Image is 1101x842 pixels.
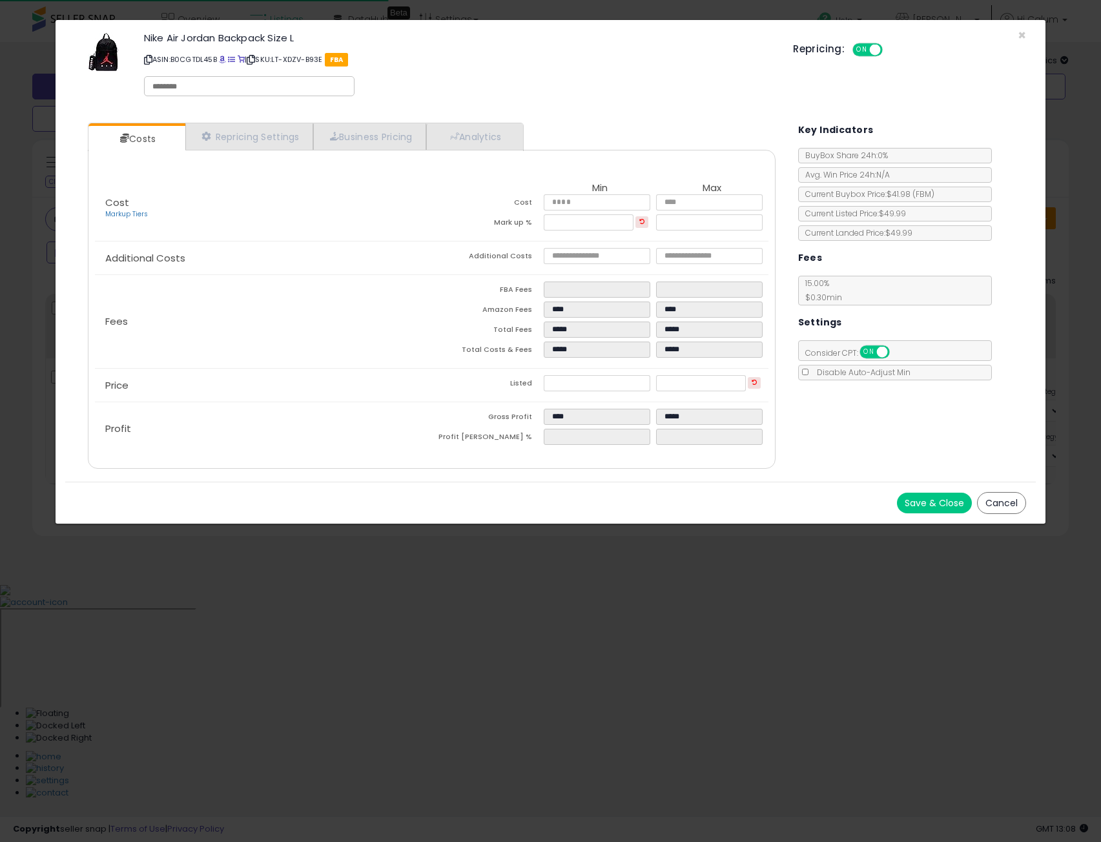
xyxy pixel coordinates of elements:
span: BuyBox Share 24h: 0% [799,150,888,161]
p: Profit [95,424,431,434]
td: Amazon Fees [431,302,544,322]
h5: Repricing: [793,44,845,54]
span: Disable Auto-Adjust Min [810,367,911,378]
a: Your listing only [238,54,245,65]
span: ON [861,347,877,358]
span: Consider CPT: [799,347,907,358]
button: Save & Close [897,493,972,513]
th: Max [656,183,768,194]
h5: Fees [798,250,823,266]
span: OFF [887,347,908,358]
a: Analytics [426,123,522,150]
td: Total Costs & Fees [431,342,544,362]
span: 15.00 % [799,278,842,303]
a: BuyBox page [219,54,226,65]
span: $0.30 min [799,292,842,303]
span: ( FBM ) [912,189,934,200]
p: Price [95,380,431,391]
a: Business Pricing [313,123,426,150]
h5: Key Indicators [798,122,874,138]
td: Additional Costs [431,248,544,268]
a: Markup Tiers [105,209,148,219]
td: Total Fees [431,322,544,342]
button: Cancel [977,492,1026,514]
h5: Settings [798,314,842,331]
h3: Nike Air Jordan Backpack Size L [144,33,774,43]
span: OFF [881,45,901,56]
span: Current Listed Price: $49.99 [799,208,906,219]
p: Fees [95,316,431,327]
p: Additional Costs [95,253,431,263]
span: Current Buybox Price: [799,189,934,200]
span: ON [854,45,870,56]
span: Avg. Win Price 24h: N/A [799,169,890,180]
a: All offer listings [228,54,235,65]
td: Gross Profit [431,409,544,429]
span: Current Landed Price: $49.99 [799,227,912,238]
p: Cost [95,198,431,220]
th: Min [544,183,656,194]
td: Listed [431,375,544,395]
td: Profit [PERSON_NAME] % [431,429,544,449]
img: 316O+4BvuaL._SL60_.jpg [88,33,120,72]
span: $41.98 [887,189,934,200]
span: FBA [325,53,349,67]
a: Repricing Settings [185,123,313,150]
a: Costs [88,126,184,152]
p: ASIN: B0CGTDL45B | SKU: LT-XDZV-B93E [144,49,774,70]
span: × [1018,26,1026,45]
td: FBA Fees [431,282,544,302]
td: Cost [431,194,544,214]
td: Mark up % [431,214,544,234]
